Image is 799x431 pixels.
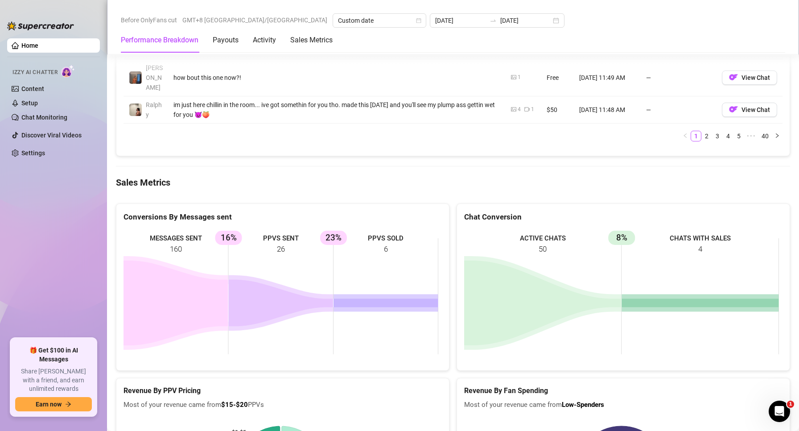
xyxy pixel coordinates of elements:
img: OF [729,105,738,114]
input: End date [500,16,551,25]
span: swap-right [490,17,497,24]
a: 3 [713,131,722,141]
li: 4 [723,131,733,141]
span: [PERSON_NAME] [146,64,163,91]
span: View Chat [741,74,770,81]
a: Home [21,42,38,49]
div: Payouts [213,35,239,46]
span: Izzy AI Chatter [12,68,58,77]
a: OFView Chat [722,108,777,115]
h5: Revenue By PPV Pricing [124,385,442,396]
h5: Revenue By Fan Spending [464,385,783,396]
li: 3 [712,131,723,141]
div: 1 [518,73,521,82]
span: Earn now [36,401,62,408]
span: right [774,133,780,138]
span: GMT+8 [GEOGRAPHIC_DATA]/[GEOGRAPHIC_DATA] [182,13,327,27]
span: 🎁 Get $100 in AI Messages [15,346,92,364]
div: Activity [253,35,276,46]
button: right [772,131,783,141]
li: 1 [691,131,701,141]
div: Performance Breakdown [121,35,198,46]
a: Content [21,85,44,92]
iframe: Intercom live chat [769,401,790,422]
div: Sales Metrics [290,35,333,46]
td: [DATE] 11:48 AM [574,96,641,124]
td: Free [541,59,574,96]
span: ••• [744,131,758,141]
td: $50 [541,96,574,124]
div: how bout this one now?! [173,73,500,83]
li: Previous Page [680,131,691,141]
span: arrow-right [65,401,71,407]
b: $15-$20 [221,401,248,409]
span: Most of your revenue came from [464,400,783,410]
button: Earn nowarrow-right [15,397,92,411]
a: 1 [691,131,701,141]
b: Low-Spenders [562,401,604,409]
a: OFView Chat [722,76,777,83]
span: Share [PERSON_NAME] with a friend, and earn unlimited rewards [15,367,92,394]
a: 40 [759,131,771,141]
a: Settings [21,149,45,157]
span: Ralphy [146,101,162,118]
div: 1 [531,105,534,114]
img: logo-BBDzfeDw.svg [7,21,74,30]
img: OF [729,73,738,82]
span: 1 [787,401,794,408]
td: [DATE] 11:49 AM [574,59,641,96]
img: Wayne [129,71,142,84]
a: Chat Monitoring [21,114,67,121]
span: picture [511,75,516,80]
div: 4 [518,105,521,114]
button: OFView Chat [722,103,777,117]
span: to [490,17,497,24]
div: Conversions By Messages sent [124,211,442,223]
img: AI Chatter [61,65,75,78]
div: im just here chillin in the room... ive got somethin for you tho. made this [DATE] and you'll see... [173,100,500,120]
span: video-camera [524,107,530,112]
a: 4 [723,131,733,141]
td: — [641,59,717,96]
a: Discover Viral Videos [21,132,82,139]
span: Before OnlyFans cut [121,13,177,27]
button: left [680,131,691,141]
td: — [641,96,717,124]
a: 5 [734,131,744,141]
span: picture [511,107,516,112]
span: View Chat [741,106,770,113]
a: 2 [702,131,712,141]
li: Next 5 Pages [744,131,758,141]
img: Ralphy [129,104,142,116]
span: Custom date [338,14,421,27]
span: left [683,133,688,138]
span: calendar [416,18,421,23]
h4: Sales Metrics [116,176,790,189]
button: OFView Chat [722,70,777,85]
a: Setup [21,99,38,107]
div: Chat Conversion [464,211,783,223]
li: Next Page [772,131,783,141]
input: Start date [435,16,486,25]
span: Most of your revenue came from PPVs [124,400,442,410]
